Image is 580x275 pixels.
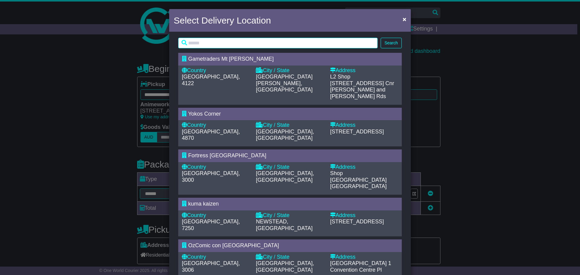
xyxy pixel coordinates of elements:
span: Shop [GEOGRAPHIC_DATA] [330,170,387,183]
span: × [403,16,406,23]
span: [STREET_ADDRESS] [330,219,384,225]
span: NEWSTEAD, [GEOGRAPHIC_DATA] [256,219,312,231]
div: Address [330,122,398,129]
span: [GEOGRAPHIC_DATA], 4870 [182,129,240,141]
div: City / State [256,212,324,219]
span: [GEOGRAPHIC_DATA] [330,183,387,189]
span: [GEOGRAPHIC_DATA], 3000 [182,170,240,183]
div: City / State [256,67,324,74]
button: Search [381,38,402,48]
div: Country [182,122,250,129]
span: [GEOGRAPHIC_DATA], [GEOGRAPHIC_DATA] [256,170,314,183]
span: 1 Convention Centre Pl [330,260,391,273]
div: Country [182,67,250,74]
span: [GEOGRAPHIC_DATA][PERSON_NAME], [GEOGRAPHIC_DATA] [256,74,312,93]
span: Cnr [PERSON_NAME] and [PERSON_NAME] Rds [330,80,394,99]
button: Close [400,13,409,25]
div: Country [182,254,250,261]
span: Fortress [GEOGRAPHIC_DATA] [188,152,266,158]
span: [GEOGRAPHIC_DATA], [GEOGRAPHIC_DATA] [256,260,314,273]
span: [GEOGRAPHIC_DATA] [330,260,387,266]
span: L2 Shop [STREET_ADDRESS] [330,74,384,86]
span: [GEOGRAPHIC_DATA], 7250 [182,219,240,231]
div: City / State [256,122,324,129]
div: City / State [256,164,324,171]
span: Gametraders Mt [PERSON_NAME] [188,56,274,62]
h4: Select Delivery Location [174,14,271,27]
span: OzComic con [GEOGRAPHIC_DATA] [188,242,279,248]
div: Country [182,212,250,219]
div: Address [330,212,398,219]
span: kuma kaizen [188,201,219,207]
span: [STREET_ADDRESS] [330,129,384,135]
span: [GEOGRAPHIC_DATA], [GEOGRAPHIC_DATA] [256,129,314,141]
div: Address [330,164,398,171]
span: [GEOGRAPHIC_DATA], 3006 [182,260,240,273]
div: City / State [256,254,324,261]
div: Address [330,254,398,261]
span: Yokos Corner [188,111,221,117]
div: Country [182,164,250,171]
span: [GEOGRAPHIC_DATA], 4122 [182,74,240,86]
div: Address [330,67,398,74]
